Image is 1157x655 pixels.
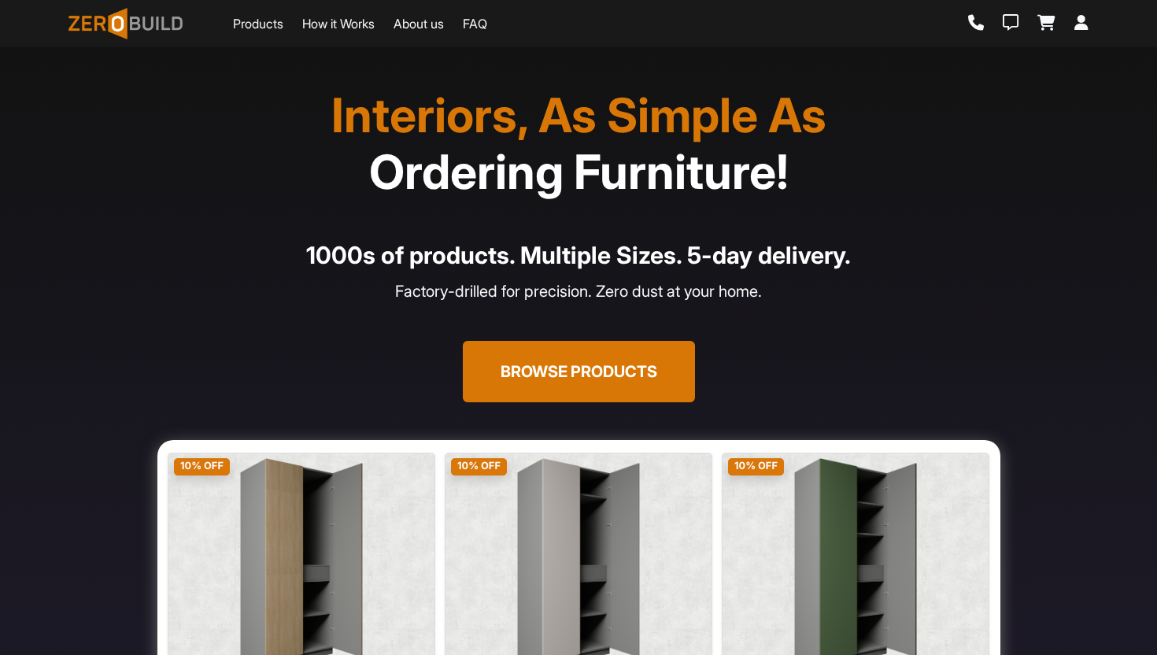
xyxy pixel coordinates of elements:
[78,279,1079,303] p: Factory-drilled for precision. Zero dust at your home.
[369,143,789,200] span: Ordering Furniture!
[233,14,283,33] a: Products
[68,8,183,39] img: ZeroBuild logo
[78,87,1079,200] h1: Interiors, As Simple As
[463,14,487,33] a: FAQ
[78,238,1079,273] h4: 1000s of products. Multiple Sizes. 5-day delivery.
[1074,15,1089,32] a: Login
[394,14,444,33] a: About us
[302,14,375,33] a: How it Works
[463,341,695,402] button: Browse Products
